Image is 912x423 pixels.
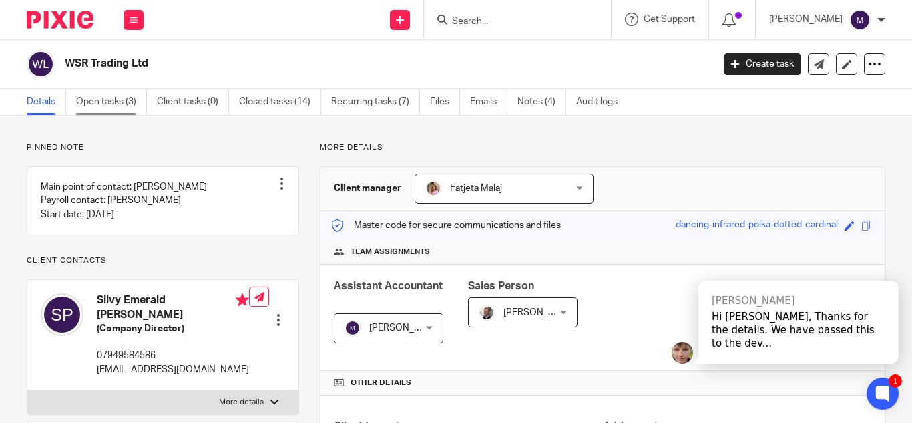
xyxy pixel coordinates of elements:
[27,11,93,29] img: Pixie
[236,293,249,307] i: Primary
[724,53,801,75] a: Create task
[239,89,321,115] a: Closed tasks (14)
[351,247,430,257] span: Team assignments
[334,182,401,195] h3: Client manager
[470,89,507,115] a: Emails
[450,184,502,193] span: Fatjeta Malaj
[27,255,299,266] p: Client contacts
[769,13,843,26] p: [PERSON_NAME]
[97,293,249,322] h4: Silvy Emerald [PERSON_NAME]
[219,397,264,408] p: More details
[330,219,561,232] p: Master code for secure communications and files
[712,294,885,307] div: [PERSON_NAME]
[712,310,885,350] div: Hi [PERSON_NAME], Thanks for the details. We have passed this to the dev...
[41,293,83,336] img: svg%3E
[468,281,534,291] span: Sales Person
[676,218,838,233] div: dancing-infrared-polka-dotted-cardinal
[65,57,576,71] h2: WSR Trading Ltd
[157,89,229,115] a: Client tasks (0)
[451,16,571,28] input: Search
[27,142,299,153] p: Pinned note
[320,142,885,153] p: More details
[889,374,902,388] div: 1
[351,378,411,388] span: Other details
[97,363,249,376] p: [EMAIL_ADDRESS][DOMAIN_NAME]
[334,281,443,291] span: Assistant Accountant
[345,320,361,336] img: svg%3E
[576,89,628,115] a: Audit logs
[369,323,443,333] span: [PERSON_NAME]
[97,322,249,335] h5: (Company Director)
[430,89,460,115] a: Files
[27,89,66,115] a: Details
[331,89,420,115] a: Recurring tasks (7)
[27,50,55,78] img: svg%3E
[672,342,693,364] img: Chy10dY5LEHvj3TC4UfDpNBP8wd5IkGYgqMBIwt0Bvokvgbo6HzD3csUxYwJb3u3T6n1DKehDzt.jpg
[97,349,249,362] p: 07949584586
[425,180,441,196] img: MicrosoftTeams-image%20(5).png
[849,9,871,31] img: svg%3E
[479,305,495,321] img: Matt%20Circle.png
[76,89,147,115] a: Open tasks (3)
[644,15,695,24] span: Get Support
[503,308,577,317] span: [PERSON_NAME]
[517,89,566,115] a: Notes (4)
